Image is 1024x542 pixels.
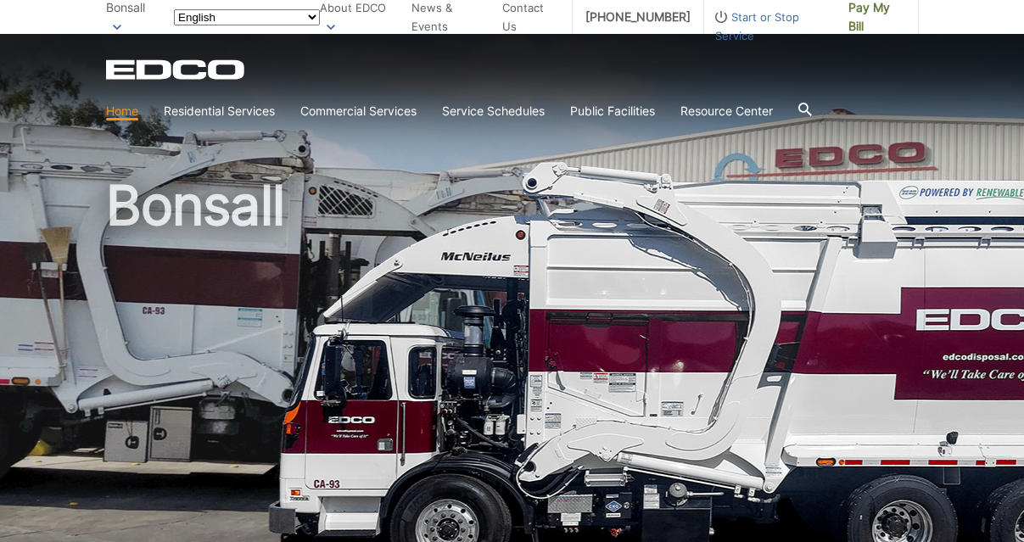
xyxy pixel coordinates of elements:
select: Select a language [174,9,320,25]
a: EDCD logo. Return to the homepage. [106,59,247,80]
a: Commercial Services [300,102,417,120]
a: Public Facilities [570,102,655,120]
a: Residential Services [164,102,275,120]
a: Service Schedules [442,102,545,120]
a: Home [106,102,138,120]
a: Resource Center [680,102,773,120]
